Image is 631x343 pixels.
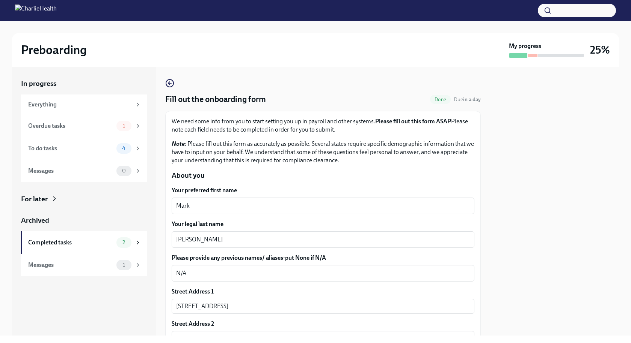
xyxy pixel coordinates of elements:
[21,115,147,137] a: Overdue tasks1
[165,94,266,105] h4: Fill out the onboarding form
[118,168,130,174] span: 0
[21,160,147,182] a: Messages0
[15,4,57,16] img: CharlieHealth
[176,269,470,278] textarea: N/A
[172,288,214,296] label: Street Address 1
[21,137,147,160] a: To do tasks4
[172,186,474,195] label: Your preferred first name
[21,94,147,115] a: Everything
[454,96,481,103] span: Due
[118,262,130,268] span: 1
[118,145,130,151] span: 4
[28,167,113,175] div: Messages
[172,140,185,147] strong: Note
[176,201,470,210] textarea: Mark
[454,96,481,103] span: September 10th, 2025 09:00
[172,171,474,180] p: About you
[28,100,131,109] div: Everything
[21,194,147,204] a: For later
[590,43,610,57] h3: 25%
[172,117,474,134] p: We need some info from you to start setting you up in payroll and other systems. Please note each...
[21,79,147,88] a: In progress
[172,220,474,228] label: Your legal last name
[463,96,481,103] strong: in a day
[28,261,113,269] div: Messages
[21,194,48,204] div: For later
[21,42,87,57] h2: Preboarding
[28,238,113,247] div: Completed tasks
[28,122,113,130] div: Overdue tasks
[118,123,130,129] span: 1
[21,216,147,225] a: Archived
[172,254,474,262] label: Please provide any previous names/ aliases-put None if N/A
[172,320,214,328] label: Street Address 2
[172,140,474,165] p: : Please fill out this form as accurately as possible. Several states require specific demographi...
[509,42,541,50] strong: My progress
[21,231,147,254] a: Completed tasks2
[430,97,451,102] span: Done
[118,240,130,245] span: 2
[28,144,113,153] div: To do tasks
[375,118,451,125] strong: Please fill out this form ASAP
[176,235,470,244] textarea: [PERSON_NAME]
[21,254,147,276] a: Messages1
